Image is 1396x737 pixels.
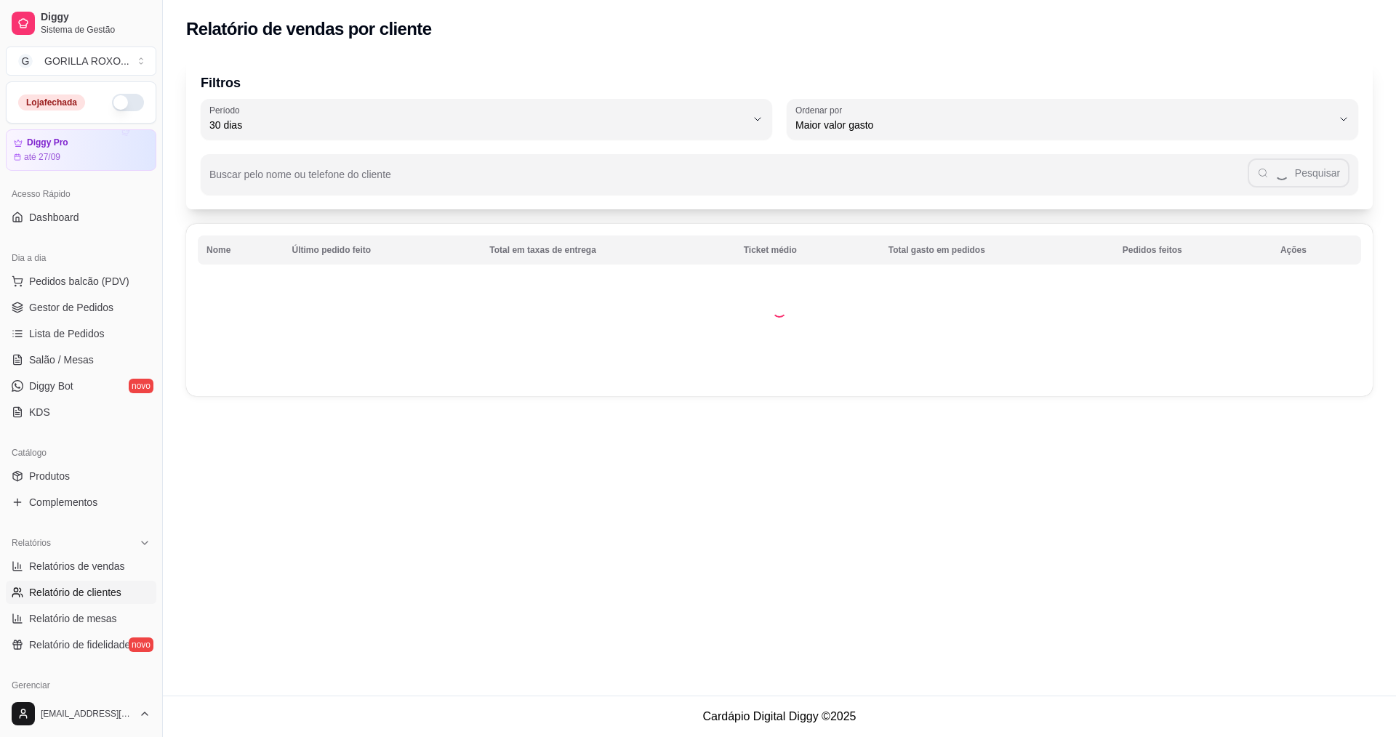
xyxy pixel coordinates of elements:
article: Diggy Pro [27,137,68,148]
span: Diggy Bot [29,379,73,393]
label: Período [209,104,244,116]
a: Complementos [6,491,156,514]
span: Relatório de clientes [29,585,121,600]
span: Dashboard [29,210,79,225]
p: Filtros [201,73,1358,93]
a: Salão / Mesas [6,348,156,371]
span: [EMAIL_ADDRESS][DOMAIN_NAME] [41,708,133,720]
div: Loja fechada [18,94,85,110]
div: Gerenciar [6,674,156,697]
a: KDS [6,400,156,424]
button: Período30 dias [201,99,772,140]
span: G [18,54,33,68]
span: Gestor de Pedidos [29,300,113,315]
button: Pedidos balcão (PDV) [6,270,156,293]
a: Relatório de clientes [6,581,156,604]
button: [EMAIL_ADDRESS][DOMAIN_NAME] [6,696,156,731]
span: KDS [29,405,50,419]
div: Acesso Rápido [6,182,156,206]
a: Lista de Pedidos [6,322,156,345]
footer: Cardápio Digital Diggy © 2025 [163,696,1396,737]
span: Complementos [29,495,97,510]
button: Ordenar porMaior valor gasto [787,99,1358,140]
div: Catálogo [6,441,156,464]
span: Relatórios de vendas [29,559,125,573]
span: Produtos [29,469,70,483]
span: Lista de Pedidos [29,326,105,341]
div: Dia a dia [6,246,156,270]
span: Relatório de mesas [29,611,117,626]
article: até 27/09 [24,151,60,163]
span: Maior valor gasto [795,118,1332,132]
input: Buscar pelo nome ou telefone do cliente [209,173,1248,188]
a: Produtos [6,464,156,488]
a: Diggy Proaté 27/09 [6,129,156,171]
button: Alterar Status [112,94,144,111]
span: Sistema de Gestão [41,24,151,36]
a: Relatório de mesas [6,607,156,630]
span: Salão / Mesas [29,353,94,367]
span: 30 dias [209,118,746,132]
a: Dashboard [6,206,156,229]
span: Relatórios [12,537,51,549]
a: Relatórios de vendas [6,555,156,578]
button: Select a team [6,47,156,76]
span: Pedidos balcão (PDV) [29,274,129,289]
a: Diggy Botnovo [6,374,156,398]
a: Relatório de fidelidadenovo [6,633,156,656]
span: Diggy [41,11,151,24]
a: DiggySistema de Gestão [6,6,156,41]
div: GORILLA ROXO ... [44,54,129,68]
label: Ordenar por [795,104,847,116]
a: Gestor de Pedidos [6,296,156,319]
h2: Relatório de vendas por cliente [186,17,432,41]
div: Loading [772,303,787,318]
span: Relatório de fidelidade [29,637,130,652]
